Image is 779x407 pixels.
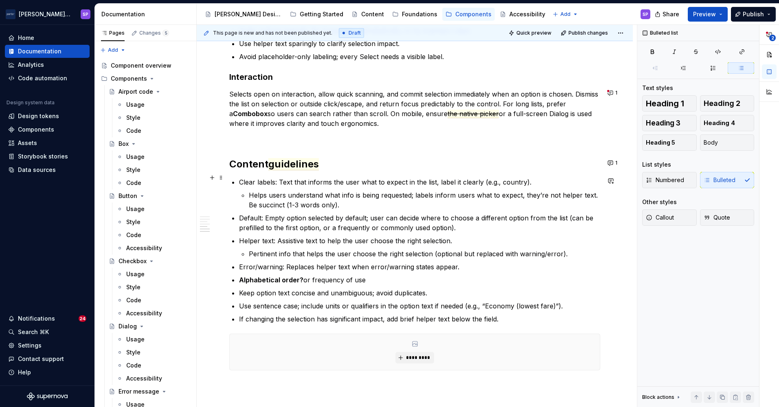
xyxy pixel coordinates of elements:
p: Keep option text concise and unambiguous; avoid duplicates. [239,288,600,298]
div: Code automation [18,74,67,82]
span: Share [663,10,679,18]
p: Helper text: Assistive text to help the user choose the right selection. [239,236,600,246]
div: Airport code [118,88,153,96]
button: Heading 1 [642,95,697,112]
a: Style [113,111,193,124]
div: Usage [126,205,145,213]
p: Pertinent info that helps the user choose the right selection (optional but replaced with warning... [249,249,600,259]
div: Analytics [18,61,44,69]
a: Accessibility [496,8,549,21]
div: Usage [126,335,145,343]
a: Code automation [5,72,90,85]
span: Add [108,47,118,53]
div: Component overview [111,62,171,70]
button: Numbered [642,172,697,188]
div: Usage [126,270,145,278]
a: Usage [113,202,193,216]
span: Publish changes [568,30,608,36]
span: This page is new and has not been published yet. [213,30,332,36]
button: Heading 5 [642,134,697,151]
div: SP [643,11,648,18]
div: Components [18,125,54,134]
div: Page tree [202,6,549,22]
div: Help [18,368,31,376]
a: Data sources [5,163,90,176]
div: Search ⌘K [18,328,49,336]
span: Numbered [646,176,684,184]
button: Publish changes [558,27,612,39]
p: Use helper text sparingly to clarify selection impact. [239,39,600,48]
button: Quick preview [506,27,555,39]
div: Contact support [18,355,64,363]
svg: Supernova Logo [27,392,68,400]
a: Box [105,137,193,150]
a: Usage [113,98,193,111]
p: Default: Empty option selected by default; user can decide where to choose a different option fro... [239,213,600,233]
a: Accessibility [113,372,193,385]
div: Accessibility [126,309,162,317]
a: Code [113,294,193,307]
a: Content [348,8,387,21]
button: Quote [700,209,755,226]
a: Style [113,163,193,176]
a: Code [113,124,193,137]
a: Components [442,8,495,21]
a: Style [113,346,193,359]
div: Components [455,10,492,18]
button: Body [700,134,755,151]
span: Heading 2 [704,99,740,108]
a: Design tokens [5,110,90,123]
a: Documentation [5,45,90,58]
span: Add [560,11,571,18]
div: Usage [126,153,145,161]
a: Error message [105,385,193,398]
button: Help [5,366,90,379]
a: Components [5,123,90,136]
a: Style [113,281,193,294]
button: Notifications24 [5,312,90,325]
a: Component overview [98,59,193,72]
span: 5 [162,30,169,36]
div: Error message [118,387,159,396]
p: Selects open on interaction, allow quick scanning, and commit selection immediately when an optio... [229,89,600,128]
button: Share [651,7,685,22]
div: Block actions [642,394,674,400]
div: Accessibility [509,10,545,18]
span: Callout [646,213,674,222]
div: Style [126,166,140,174]
div: Storybook stories [18,152,68,161]
div: Button [118,192,137,200]
div: Style [126,348,140,356]
button: Heading 4 [700,115,755,131]
a: Home [5,31,90,44]
span: guidelines [268,158,319,170]
strong: Alphabetical order? [239,276,303,284]
button: Preview [688,7,728,22]
a: Accessibility [113,242,193,255]
a: Settings [5,339,90,352]
div: Box [118,140,129,148]
a: Analytics [5,58,90,71]
span: 1 [615,160,617,166]
div: Code [126,179,141,187]
p: Helps users understand what info is being requested; labels inform users what to expect, they’re ... [249,190,600,210]
div: Accessibility [126,374,162,383]
a: Usage [113,333,193,346]
button: Callout [642,209,697,226]
div: Settings [18,341,42,350]
div: Code [126,127,141,135]
span: Draft [349,30,361,36]
button: Publish [731,7,776,22]
button: [PERSON_NAME] AirlinesSP [2,5,93,23]
a: Foundations [389,8,441,21]
div: SP [83,11,88,18]
div: Data sources [18,166,56,174]
span: Heading 4 [704,119,735,127]
p: Error/warning: Replaces helper text when error/warning states appear. [239,262,600,272]
div: [PERSON_NAME] Design [215,10,282,18]
a: Getting Started [287,8,347,21]
a: Code [113,176,193,189]
a: [PERSON_NAME] Design [202,8,285,21]
a: Usage [113,268,193,281]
